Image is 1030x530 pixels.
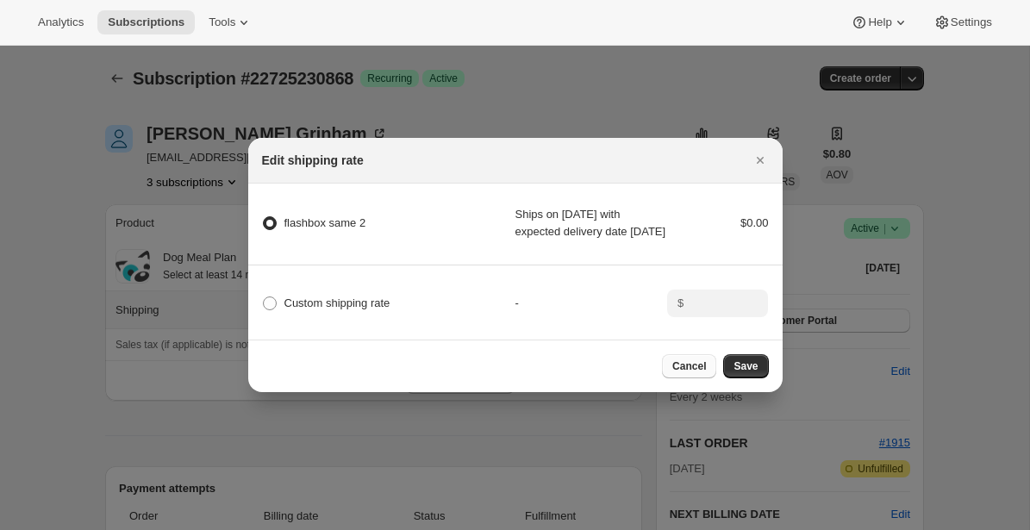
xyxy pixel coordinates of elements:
span: Settings [951,16,992,29]
span: flashbox same 2 [284,216,366,229]
button: Analytics [28,10,94,34]
span: $ [677,296,684,309]
button: Tools [198,10,263,34]
span: Analytics [38,16,84,29]
h2: Edit shipping rate [262,152,364,169]
span: Save [733,359,758,373]
button: Subscriptions [97,10,195,34]
div: Ships on [DATE] with expected delivery date [DATE] [515,206,667,240]
button: Settings [923,10,1002,34]
button: Close [748,148,772,172]
div: - [515,295,667,312]
button: Help [840,10,919,34]
span: Custom shipping rate [284,296,390,309]
span: Tools [209,16,235,29]
button: Cancel [662,354,716,378]
span: Subscriptions [108,16,184,29]
span: Cancel [672,359,706,373]
button: Save [723,354,768,378]
div: $0.00 [667,215,769,232]
span: Help [868,16,891,29]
